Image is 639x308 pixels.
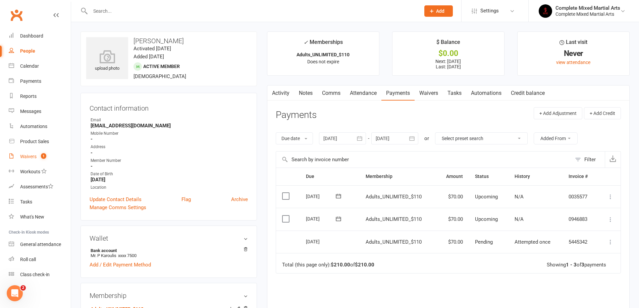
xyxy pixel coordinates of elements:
[306,236,337,247] div: [DATE]
[306,213,337,224] div: [DATE]
[91,184,248,191] div: Location
[20,214,44,220] div: What's New
[515,216,524,222] span: N/A
[300,168,360,185] th: Due
[91,171,248,177] div: Date of Birth
[91,130,248,137] div: Mobile Number
[480,3,499,18] span: Settings
[181,195,191,203] a: Flag
[134,73,186,79] span: [DEMOGRAPHIC_DATA]
[8,7,25,23] a: Clubworx
[515,194,524,200] span: N/A
[20,154,37,159] div: Waivers
[88,6,416,16] input: Search...
[9,119,71,134] a: Automations
[20,139,49,144] div: Product Sales
[41,153,46,159] span: 1
[366,194,422,200] span: Adults_UNLIMITED_$110
[267,85,294,101] a: Activity
[90,292,248,299] h3: Membership
[20,169,40,174] div: Workouts
[436,231,469,253] td: $70.00
[509,168,563,185] th: History
[524,50,623,57] div: Never
[276,132,313,144] button: Due date
[475,194,498,200] span: Upcoming
[20,184,53,189] div: Assessments
[9,267,71,282] a: Class kiosk mode
[563,208,598,231] td: 0946883
[276,110,317,120] h3: Payments
[547,262,606,268] div: Showing of payments
[534,107,582,119] button: + Add Adjustment
[581,262,584,268] strong: 3
[91,150,248,156] strong: -
[424,5,453,17] button: Add
[355,262,374,268] strong: $210.00
[366,216,422,222] span: Adults_UNLIMITED_$110
[515,239,550,245] span: Attempted once
[436,8,444,14] span: Add
[304,38,343,50] div: Memberships
[9,237,71,252] a: General attendance kiosk mode
[9,252,71,267] a: Roll call
[307,59,339,64] span: Does not expire
[566,262,577,268] strong: 1 - 3
[91,163,248,169] strong: -
[9,134,71,149] a: Product Sales
[345,85,381,101] a: Attendance
[563,185,598,208] td: 0035577
[381,85,415,101] a: Payments
[424,134,429,142] div: or
[398,59,498,69] p: Next: [DATE] Last: [DATE]
[91,158,248,164] div: Member Number
[143,64,180,69] span: Active member
[306,191,337,201] div: [DATE]
[294,85,317,101] a: Notes
[466,85,506,101] a: Automations
[560,38,587,50] div: Last visit
[91,136,248,142] strong: -
[360,168,436,185] th: Membership
[20,78,41,84] div: Payments
[20,257,36,262] div: Roll call
[9,149,71,164] a: Waivers 1
[366,239,422,245] span: Adults_UNLIMITED_$110
[90,195,142,203] a: Update Contact Details
[436,185,469,208] td: $70.00
[9,28,71,44] a: Dashboard
[506,85,549,101] a: Credit balance
[555,11,620,17] div: Complete Mixed Martial Arts
[20,285,26,291] span: 2
[304,39,308,46] i: ✓
[469,168,508,185] th: Status
[20,94,37,99] div: Reports
[563,168,598,185] th: Invoice #
[20,109,41,114] div: Messages
[91,117,248,123] div: Email
[90,203,146,211] a: Manage Comms Settings
[91,248,245,253] strong: Bank account
[9,74,71,89] a: Payments
[20,63,39,69] div: Calendar
[584,107,621,119] button: + Add Credit
[398,50,498,57] div: $0.00
[91,123,248,129] strong: [EMAIL_ADDRESS][DOMAIN_NAME]
[91,144,248,150] div: Address
[20,124,47,129] div: Automations
[86,50,128,72] div: upload photo
[9,179,71,194] a: Assessments
[415,85,443,101] a: Waivers
[436,208,469,231] td: $70.00
[20,33,43,39] div: Dashboard
[9,104,71,119] a: Messages
[443,85,466,101] a: Tasks
[9,59,71,74] a: Calendar
[118,253,137,258] span: xxxx 7500
[231,195,248,203] a: Archive
[555,5,620,11] div: Complete Mixed Martial Arts
[9,44,71,59] a: People
[584,156,596,164] div: Filter
[90,235,248,242] h3: Wallet
[317,85,345,101] a: Comms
